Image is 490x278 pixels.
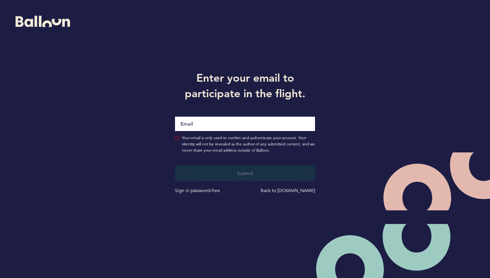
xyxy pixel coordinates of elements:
[175,117,315,131] input: Email
[182,135,315,154] span: Your email is only used to confirm and authenticate your account. Your identity will not be revea...
[261,187,315,193] a: Back to [DOMAIN_NAME]
[237,170,253,176] span: Submit
[175,165,315,181] button: Submit
[169,70,321,101] h1: Enter your email to participate in the flight.
[175,187,220,193] a: Sign in password-free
